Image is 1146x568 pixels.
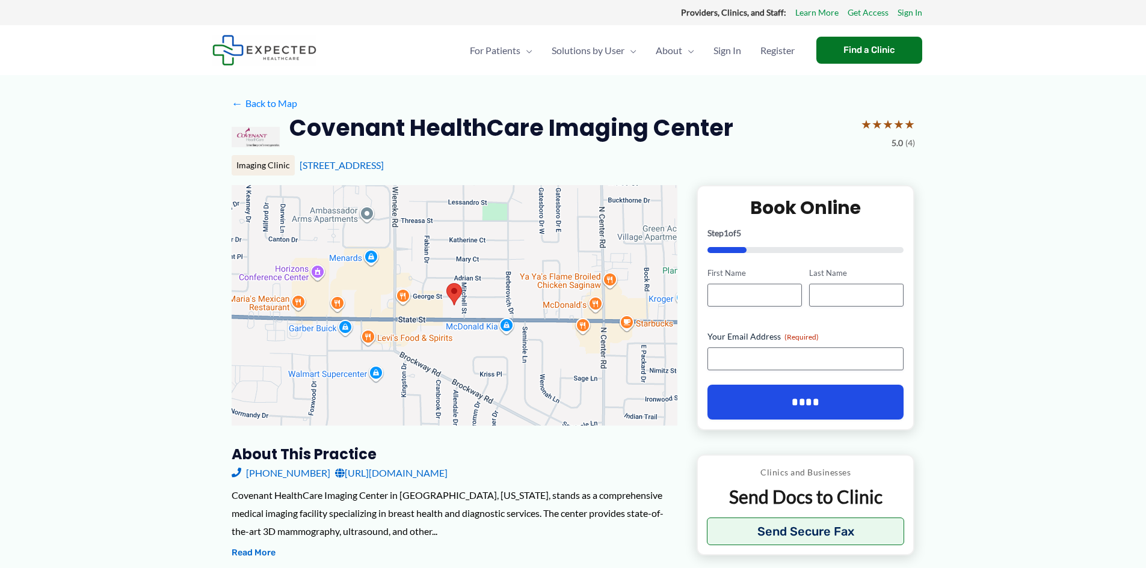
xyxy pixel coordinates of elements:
[736,228,741,238] span: 5
[300,159,384,171] a: [STREET_ADDRESS]
[552,29,624,72] span: Solutions by User
[232,486,677,540] div: Covenant HealthCare Imaging Center in [GEOGRAPHIC_DATA], [US_STATE], stands as a comprehensive me...
[848,5,889,20] a: Get Access
[898,5,922,20] a: Sign In
[760,29,795,72] span: Register
[707,196,904,219] h2: Book Online
[713,29,741,72] span: Sign In
[232,94,297,112] a: ←Back to Map
[542,29,646,72] a: Solutions by UserMenu Toggle
[624,29,636,72] span: Menu Toggle
[784,332,819,341] span: (Required)
[460,29,804,72] nav: Primary Site Navigation
[872,113,883,135] span: ★
[707,267,802,279] label: First Name
[681,7,786,17] strong: Providers, Clinics, and Staff:
[883,113,893,135] span: ★
[795,5,839,20] a: Learn More
[682,29,694,72] span: Menu Toggle
[335,464,448,482] a: [URL][DOMAIN_NAME]
[289,113,733,142] h2: Covenant HealthCare Imaging Center
[232,445,677,463] h3: About this practice
[232,155,295,176] div: Imaging Clinic
[707,485,905,508] p: Send Docs to Clinic
[232,546,276,560] button: Read More
[212,35,316,66] img: Expected Healthcare Logo - side, dark font, small
[751,29,804,72] a: Register
[904,113,915,135] span: ★
[520,29,532,72] span: Menu Toggle
[892,135,903,151] span: 5.0
[893,113,904,135] span: ★
[905,135,915,151] span: (4)
[704,29,751,72] a: Sign In
[809,267,904,279] label: Last Name
[656,29,682,72] span: About
[816,37,922,64] a: Find a Clinic
[707,465,905,480] p: Clinics and Businesses
[707,331,904,343] label: Your Email Address
[707,518,905,545] button: Send Secure Fax
[707,229,904,237] p: Step of
[470,29,520,72] span: For Patients
[232,97,243,109] span: ←
[460,29,542,72] a: For PatientsMenu Toggle
[232,464,330,482] a: [PHONE_NUMBER]
[646,29,704,72] a: AboutMenu Toggle
[861,113,872,135] span: ★
[724,228,729,238] span: 1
